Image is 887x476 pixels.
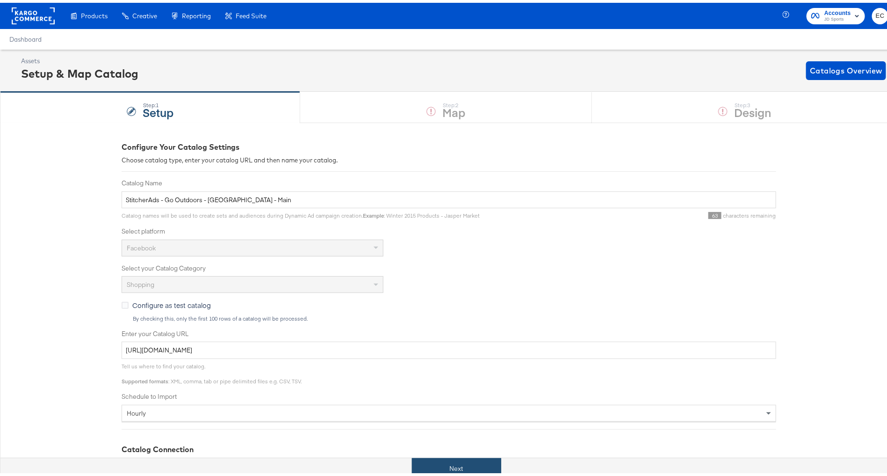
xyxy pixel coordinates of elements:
[122,139,776,150] div: Configure Your Catalog Settings
[122,375,168,382] strong: Supported formats
[122,224,776,233] label: Select platform
[182,9,211,17] span: Reporting
[806,59,886,77] button: Catalogs Overview
[143,99,174,106] div: Step: 1
[127,241,156,249] span: Facebook
[122,209,480,216] span: Catalog names will be used to create sets and audiences during Dynamic Ad campaign creation. : Wi...
[480,209,776,217] div: characters remaining
[122,360,302,382] span: Tell us where to find your catalog. : XML, comma, tab or pipe delimited files e.g. CSV, TSV.
[810,61,882,74] span: Catalogs Overview
[21,63,138,79] div: Setup & Map Catalog
[363,209,384,216] strong: Example
[127,278,154,286] span: Shopping
[127,406,146,415] span: hourly
[122,261,776,270] label: Select your Catalog Category
[807,5,865,22] button: AccountsJD Sports
[122,176,776,185] label: Catalog Name
[143,102,174,117] strong: Setup
[122,153,776,162] div: Choose catalog type, enter your catalog URL and then name your catalog.
[122,327,776,336] label: Enter your Catalog URL
[824,6,851,15] span: Accounts
[122,441,776,452] div: Catalog Connection
[132,9,157,17] span: Creative
[824,13,851,21] span: JD Sports
[122,389,776,398] label: Schedule to Import
[876,8,885,19] span: EC
[81,9,108,17] span: Products
[132,298,211,307] span: Configure as test catalog
[122,189,776,206] input: Name your catalog e.g. My Dynamic Product Catalog
[21,54,138,63] div: Assets
[236,9,267,17] span: Feed Suite
[708,209,721,216] span: 63
[132,313,776,319] div: By checking this, only the first 100 rows of a catalog will be processed.
[122,339,776,356] input: Enter Catalog URL, e.g. http://www.example.com/products.xml
[9,33,42,40] a: Dashboard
